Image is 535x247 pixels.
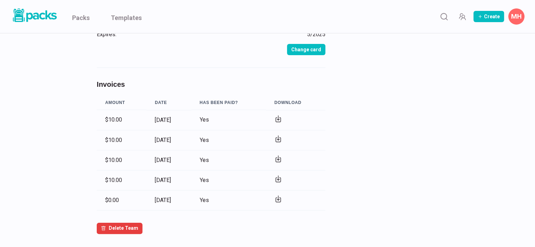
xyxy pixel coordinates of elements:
[274,117,282,124] a: View Invoice
[191,150,266,170] td: Yes
[307,30,325,39] div: 5 / 2025
[455,9,469,24] button: Manage Team Invites
[146,150,191,170] td: [DATE]
[473,11,504,22] button: Create Pack
[146,130,191,150] td: [DATE]
[191,130,266,150] td: Yes
[11,7,58,24] img: Packs logo
[191,170,266,190] td: Yes
[97,110,146,130] td: $10.00
[97,223,142,234] button: Delete Team
[97,96,146,110] th: Amount
[508,8,524,25] button: Matthias Herzberg
[437,9,451,24] button: Search
[274,157,282,164] a: View Invoice
[97,130,146,150] td: $10.00
[97,190,146,210] td: $0.00
[266,96,325,110] th: Download
[146,170,191,190] td: [DATE]
[191,190,266,210] td: Yes
[274,197,282,204] a: View Invoice
[146,96,191,110] th: Date
[287,44,325,55] button: Change card
[97,150,146,170] td: $10.00
[97,170,146,190] td: $10.00
[97,80,325,89] h5: Invoices
[97,30,116,39] div: Expires:
[274,137,282,144] a: View Invoice
[274,177,282,184] a: View Invoice
[191,110,266,130] td: Yes
[191,96,266,110] th: Has been paid?
[11,7,58,26] a: Packs logo
[146,190,191,210] td: [DATE]
[146,110,191,130] td: [DATE]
